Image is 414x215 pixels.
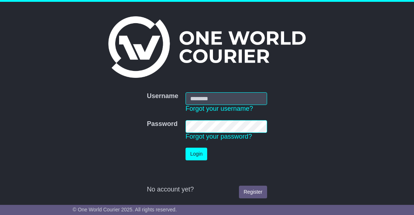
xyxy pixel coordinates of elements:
[186,105,253,112] a: Forgot your username?
[186,148,207,160] button: Login
[239,186,267,198] a: Register
[73,207,177,212] span: © One World Courier 2025. All rights reserved.
[186,133,252,140] a: Forgot your password?
[147,186,267,194] div: No account yet?
[108,16,305,78] img: One World
[147,92,178,100] label: Username
[147,120,178,128] label: Password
